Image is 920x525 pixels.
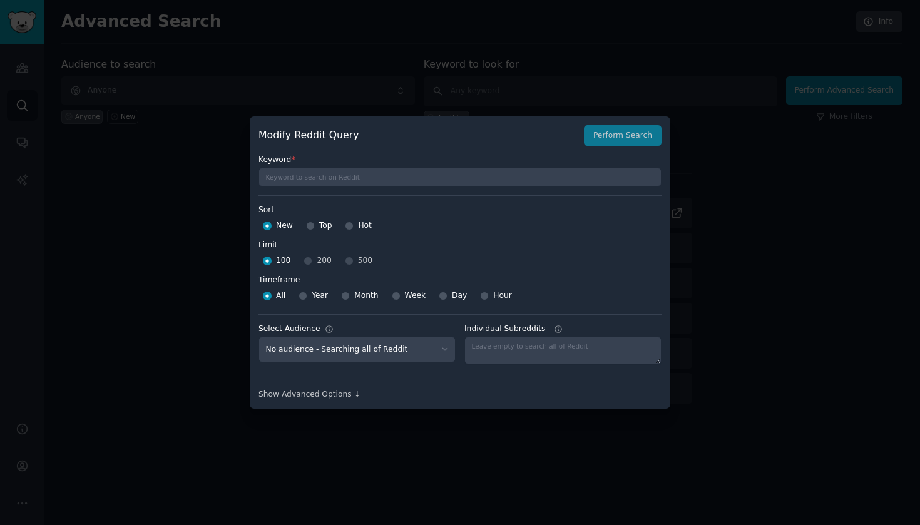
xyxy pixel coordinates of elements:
span: Week [405,290,426,302]
span: All [276,290,285,302]
h2: Modify Reddit Query [258,128,577,143]
div: Limit [258,240,277,251]
span: Hour [493,290,512,302]
span: 100 [276,255,290,267]
label: Timeframe [258,270,662,286]
div: Select Audience [258,324,320,335]
span: Top [319,220,332,232]
span: Hot [358,220,372,232]
span: Month [354,290,378,302]
label: Keyword [258,155,662,166]
span: New [276,220,293,232]
span: Day [452,290,467,302]
label: Individual Subreddits [464,324,662,335]
span: Year [312,290,328,302]
label: Sort [258,205,662,216]
input: Keyword to search on Reddit [258,168,662,186]
div: Show Advanced Options ↓ [258,389,662,400]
